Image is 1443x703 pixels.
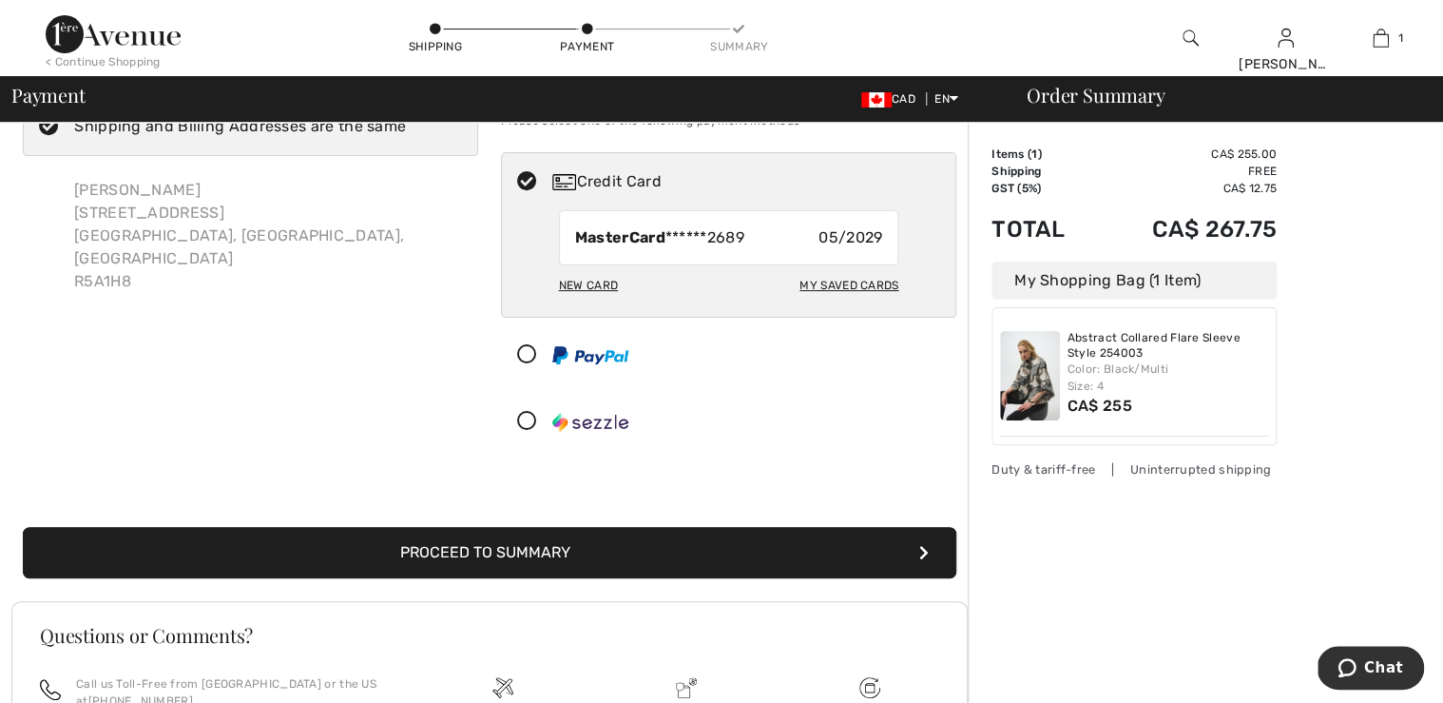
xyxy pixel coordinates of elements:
div: New Card [559,269,618,302]
div: Shipping [407,38,464,55]
div: Shipping and Billing Addresses are the same [74,115,406,138]
td: Items ( ) [991,146,1098,163]
div: [PERSON_NAME] [STREET_ADDRESS] [GEOGRAPHIC_DATA], [GEOGRAPHIC_DATA], [GEOGRAPHIC_DATA] R5A1H8 [59,164,478,308]
td: Free [1098,163,1278,180]
span: 1 [1398,29,1403,47]
img: Free shipping on orders over $99 [492,677,513,698]
a: 1 [1334,27,1427,49]
td: CA$ 12.75 [1098,180,1278,197]
img: Free shipping on orders over $99 [859,677,880,698]
span: Payment [11,86,85,105]
strong: MasterCard [575,228,665,246]
button: Proceed to Summary [23,527,956,578]
img: call [40,679,61,700]
div: < Continue Shopping [46,53,161,70]
span: CAD [861,92,923,106]
td: CA$ 267.75 [1098,197,1278,262]
img: Abstract Collared Flare Sleeve Style 254003 [1000,331,1060,420]
iframe: Opens a widget where you can chat to one of our agents [1318,646,1424,693]
td: Shipping [991,163,1098,180]
img: search the website [1183,27,1199,49]
div: [PERSON_NAME] [1239,54,1332,74]
img: Sezzle [552,413,628,432]
img: Credit Card [552,174,576,190]
span: EN [934,92,958,106]
img: Delivery is a breeze since we pay the duties! [676,677,697,698]
td: CA$ 255.00 [1098,146,1278,163]
div: Payment [559,38,616,55]
span: CA$ 255 [1068,397,1132,415]
a: Sign In [1278,29,1294,47]
img: PayPal [552,346,628,364]
img: 1ère Avenue [46,15,181,53]
div: Duty & tariff-free | Uninterrupted shipping [991,460,1277,478]
div: Color: Black/Multi Size: 4 [1068,361,1269,395]
h3: Questions or Comments? [40,626,939,645]
div: Credit Card [552,170,943,193]
div: Summary [710,38,767,55]
div: My Shopping Bag (1 Item) [991,262,1277,300]
span: 1 [1031,147,1037,161]
img: My Info [1278,27,1294,49]
img: Canadian Dollar [861,92,892,107]
img: My Bag [1373,27,1389,49]
div: Order Summary [1004,86,1432,105]
a: Abstract Collared Flare Sleeve Style 254003 [1068,331,1269,361]
td: Total [991,197,1098,262]
div: My Saved Cards [799,269,898,302]
td: GST (5%) [991,180,1098,197]
span: 05/2029 [818,226,882,249]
